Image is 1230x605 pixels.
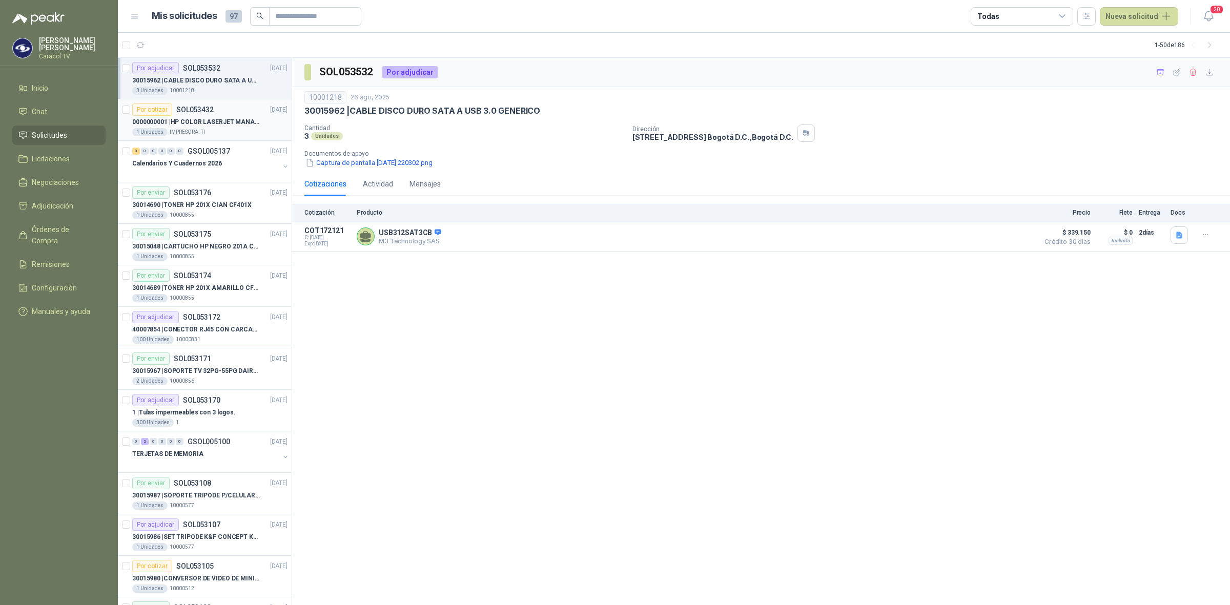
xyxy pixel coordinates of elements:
p: SOL053176 [174,189,211,196]
a: Por cotizarSOL053105[DATE] 30015980 |CONVERSOR DE VIDEO DE MINI DP A DP1 Unidades10000512 [118,556,292,597]
span: Manuales y ayuda [32,306,90,317]
p: [DATE] [270,561,288,571]
p: Docs [1171,209,1191,216]
p: 30015962 | CABLE DISCO DURO SATA A USB 3.0 GENERICO [132,76,260,86]
p: Cotización [304,209,351,216]
p: [DATE] [270,395,288,405]
p: 30015980 | CONVERSOR DE VIDEO DE MINI DP A DP [132,574,260,583]
div: Incluido [1109,237,1133,245]
div: 1 Unidades [132,211,168,219]
div: 2 [141,438,149,445]
p: 10001218 [170,87,194,95]
p: 30014689 | TONER HP 201X AMARILLO CF402X [132,283,260,293]
div: 10001218 [304,91,346,103]
p: 10000855 [170,294,194,302]
p: [DATE] [270,478,288,488]
a: Por adjudicarSOL053172[DATE] 40007854 |CONECTOR RJ45 CON CARCASA CAT 5E100 Unidades10000831 [118,307,292,348]
div: 0 [176,438,183,445]
p: Producto [357,209,1033,216]
p: 1 | Tulas impermeables con 3 logos. [132,408,236,418]
span: Órdenes de Compra [32,224,96,246]
p: Caracol TV [39,53,106,59]
p: 30015986 | SET TRIPODE K&F CONCEPT KT391 [132,532,260,542]
div: 1 Unidades [132,543,168,551]
p: GSOL005137 [188,148,230,155]
p: 26 ago, 2025 [351,93,389,102]
span: Negociaciones [32,177,79,188]
div: Por adjudicar [132,62,179,74]
p: [DATE] [270,437,288,447]
div: Por adjudicar [132,311,179,323]
a: Por enviarSOL053176[DATE] 30014690 |TONER HP 201X CIAN CF401X1 Unidades10000855 [118,182,292,224]
span: Chat [32,106,47,117]
div: 1 Unidades [132,128,168,136]
h1: Mis solicitudes [152,9,217,24]
div: Unidades [311,132,343,140]
div: 1 Unidades [132,585,168,593]
a: 0 2 0 0 0 0 GSOL005100[DATE] TERJETAS DE MEMORIA [132,435,290,468]
a: Por adjudicarSOL053532[DATE] 30015962 |CABLE DISCO DURO SATA A USB 3.0 GENERICO3 Unidades10001218 [118,58,292,99]
a: Licitaciones [12,149,106,169]
div: Por cotizar [132,560,172,572]
a: Por adjudicarSOL053107[DATE] 30015986 |SET TRIPODE K&F CONCEPT KT3911 Unidades10000577 [118,514,292,556]
p: Dirección [632,126,793,133]
a: Por enviarSOL053108[DATE] 30015987 |SOPORTE TRIPODE P/CELULAR GENERICO1 Unidades10000577 [118,473,292,514]
img: Logo peakr [12,12,65,25]
div: Por enviar [132,228,170,240]
span: Crédito 30 días [1039,239,1091,245]
p: SOL053172 [183,314,220,321]
div: 0 [132,438,140,445]
span: Adjudicación [32,200,73,212]
p: 10000577 [170,502,194,510]
p: Cantidad [304,124,624,132]
p: IMPRESORA_TI [170,128,205,136]
a: Por enviarSOL053171[DATE] 30015967 |SOPORTE TV 32PG-55PG DAIRU LPA52-446KIT22 Unidades10000856 [118,348,292,390]
p: Flete [1097,209,1133,216]
div: 0 [150,148,157,155]
p: Entrega [1139,209,1164,216]
span: Configuración [32,282,77,294]
p: 10000512 [170,585,194,593]
div: Todas [977,11,999,22]
p: [DATE] [270,354,288,364]
p: SOL053174 [174,272,211,279]
div: 1 - 50 de 186 [1155,37,1218,53]
a: Remisiones [12,255,106,274]
p: [DATE] [270,188,288,198]
div: 0 [176,148,183,155]
div: 3 Unidades [132,87,168,95]
p: 10000855 [170,253,194,261]
div: Por enviar [132,186,170,199]
p: [DATE] [270,105,288,115]
div: Por adjudicar [382,66,438,78]
div: 0 [141,148,149,155]
span: 20 [1209,5,1224,14]
div: Por enviar [132,269,170,282]
p: SOL053175 [174,231,211,238]
div: 3 [132,148,140,155]
div: Cotizaciones [304,178,346,190]
p: Precio [1039,209,1091,216]
p: 30015048 | CARTUCHO HP NEGRO 201A CF400X [132,242,260,252]
span: Licitaciones [32,153,70,164]
p: 40007854 | CONECTOR RJ45 CON CARCASA CAT 5E [132,325,260,335]
p: 1 [176,419,179,427]
div: Por enviar [132,352,170,365]
p: COT172121 [304,226,351,235]
div: 0 [158,438,166,445]
a: Negociaciones [12,173,106,192]
a: Chat [12,102,106,121]
p: GSOL005100 [188,438,230,445]
span: Exp: [DATE] [304,241,351,247]
p: SOL053171 [174,355,211,362]
p: [DATE] [270,147,288,156]
button: Nueva solicitud [1100,7,1178,26]
a: 3 0 0 0 0 0 GSOL005137[DATE] Calendarios Y Cuadernos 2026 [132,145,290,178]
span: 97 [225,10,242,23]
p: 30014690 | TONER HP 201X CIAN CF401X [132,200,252,210]
h3: SOL053532 [319,64,374,80]
span: $ 339.150 [1039,226,1091,239]
img: Company Logo [13,38,32,58]
div: 0 [150,438,157,445]
button: 20 [1199,7,1218,26]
